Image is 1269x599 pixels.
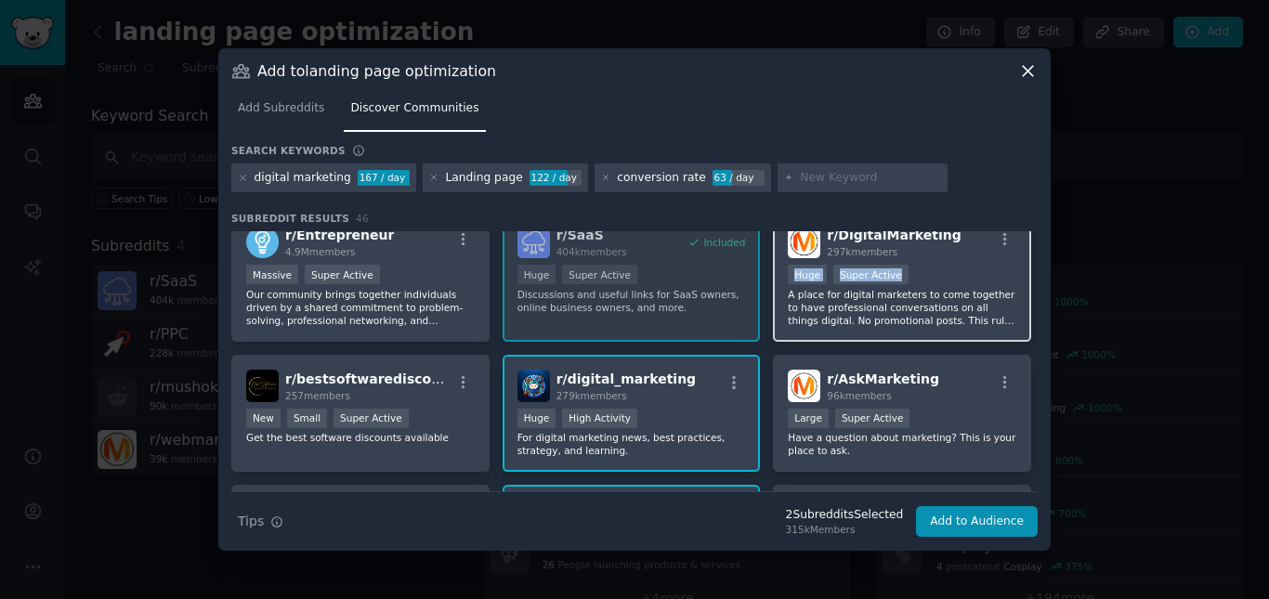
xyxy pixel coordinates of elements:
[285,390,350,401] span: 257 members
[835,409,910,428] div: Super Active
[445,170,522,187] div: Landing page
[285,228,394,242] span: r/ Entrepreneur
[305,265,380,284] div: Super Active
[246,431,475,444] p: Get the best software discounts available
[562,409,637,428] div: High Activity
[788,409,829,428] div: Large
[788,226,820,258] img: DigitalMarketing
[800,170,941,187] input: New Keyword
[617,170,706,187] div: conversion rate
[285,246,356,257] span: 4.9M members
[238,512,264,531] span: Tips
[231,212,349,225] span: Subreddit Results
[231,505,290,538] button: Tips
[246,226,279,258] img: Entrepreneur
[246,288,475,327] p: Our community brings together individuals driven by a shared commitment to problem-solving, profe...
[246,409,281,428] div: New
[916,506,1038,538] button: Add to Audience
[827,246,897,257] span: 297k members
[517,431,746,457] p: For digital marketing news, best practices, strategy, and learning.
[827,371,939,386] span: r/ AskMarketing
[246,265,298,284] div: Massive
[358,170,410,187] div: 167 / day
[238,100,324,117] span: Add Subreddits
[285,371,464,386] span: r/ bestsoftwarediscounts
[833,265,909,284] div: Super Active
[517,370,550,402] img: digital_marketing
[786,523,904,536] div: 315k Members
[713,170,765,187] div: 63 / day
[827,390,891,401] span: 96k members
[517,409,556,428] div: Huge
[827,228,961,242] span: r/ DigitalMarketing
[344,94,485,132] a: Discover Communities
[788,288,1016,327] p: A place for digital marketers to come together to have professional conversations on all things d...
[356,213,369,224] span: 46
[556,371,696,386] span: r/ digital_marketing
[788,431,1016,457] p: Have a question about marketing? This is your place to ask.
[255,170,351,187] div: digital marketing
[788,370,820,402] img: AskMarketing
[350,100,478,117] span: Discover Communities
[556,390,627,401] span: 279k members
[246,370,279,402] img: bestsoftwarediscounts
[788,265,827,284] div: Huge
[287,409,327,428] div: Small
[334,409,409,428] div: Super Active
[786,507,904,524] div: 2 Subreddit s Selected
[530,170,582,187] div: 122 / day
[231,144,346,157] h3: Search keywords
[257,61,496,81] h3: Add to landing page optimization
[231,94,331,132] a: Add Subreddits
